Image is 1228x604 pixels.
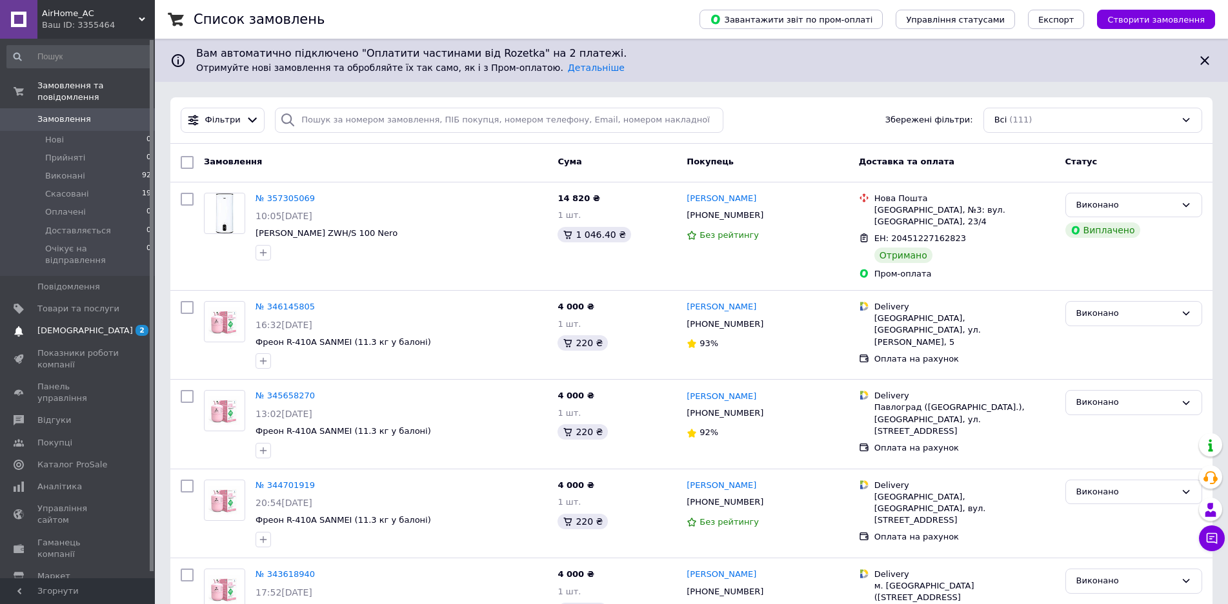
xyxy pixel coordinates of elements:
a: [PERSON_NAME] [687,301,756,313]
span: 0 [146,134,151,146]
div: Виконано [1076,574,1176,588]
a: Фреон R-410A SANMEI (11.3 кг у балоні) [256,337,431,347]
a: Фото товару [204,301,245,342]
span: Виконані [45,170,85,182]
div: Отримано [874,248,932,263]
button: Управління статусами [896,10,1015,29]
input: Пошук [6,45,152,68]
span: 92 [142,170,151,182]
a: № 357305069 [256,193,315,203]
span: Фреон R-410A SANMEI (11.3 кг у балоні) [256,426,431,436]
span: 4 000 ₴ [558,569,594,579]
span: 4 000 ₴ [558,480,594,490]
span: Очікує на відправлення [45,243,146,266]
span: AirHome_АС [42,8,139,19]
span: Без рейтингу [700,230,759,240]
div: 1 046.40 ₴ [558,227,631,242]
span: 0 [146,206,151,218]
div: Павлоград ([GEOGRAPHIC_DATA].), [GEOGRAPHIC_DATA], ул. [STREET_ADDRESS] [874,402,1055,437]
div: Виконано [1076,199,1176,212]
span: Нові [45,134,64,146]
a: Фото товару [204,193,245,234]
span: Оплачені [45,206,86,218]
div: Delivery [874,301,1055,313]
span: Статус [1065,157,1098,166]
span: 0 [146,243,151,266]
span: Cума [558,157,581,166]
span: Аналітика [37,481,82,492]
a: № 345658270 [256,391,315,400]
span: Створити замовлення [1107,15,1205,24]
span: 10:05[DATE] [256,211,312,221]
span: 1 шт. [558,497,581,507]
a: № 343618940 [256,569,315,579]
span: Товари та послуги [37,303,119,315]
img: Фото товару [216,193,234,233]
span: Отримуйте нові замовлення та обробляйте їх так само, як і з Пром-оплатою. [196,63,625,73]
button: Завантажити звіт по пром-оплаті [700,10,883,29]
div: Оплата на рахунок [874,442,1055,454]
span: Прийняті [45,152,85,164]
div: [PHONE_NUMBER] [684,494,766,511]
span: 1 шт. [558,319,581,329]
div: [GEOGRAPHIC_DATA], №3: вул. [GEOGRAPHIC_DATA], 23/4 [874,204,1055,228]
a: [PERSON_NAME] [687,193,756,205]
span: 1 шт. [558,408,581,418]
a: [PERSON_NAME] [687,569,756,581]
span: Гаманець компанії [37,537,119,560]
span: 1 шт. [558,210,581,220]
div: [PHONE_NUMBER] [684,405,766,422]
span: (111) [1009,115,1032,124]
span: Повідомлення [37,281,100,293]
span: 4 000 ₴ [558,391,594,400]
img: Фото товару [205,307,245,336]
span: 13:02[DATE] [256,409,312,419]
h1: Список замовлень [194,12,325,27]
a: [PERSON_NAME] [687,480,756,492]
span: ЕН: 20451227162823 [874,233,966,243]
div: Виплачено [1065,222,1140,238]
div: Виконано [1076,485,1176,499]
span: Замовлення [37,113,91,125]
a: Фото товару [204,390,245,431]
span: 14 820 ₴ [558,193,599,203]
span: Фільтри [205,114,241,126]
span: Замовлення та повідомлення [37,80,155,103]
a: [PERSON_NAME] ZWH/S 100 Nero [256,228,398,238]
img: Фото товару [205,575,245,603]
a: № 346145805 [256,302,315,311]
span: Покупець [687,157,734,166]
span: Панель управління [37,381,119,404]
span: 4 000 ₴ [558,302,594,311]
a: Фреон R-410A SANMEI (11.3 кг у балоні) [256,515,431,525]
span: 1 шт. [558,587,581,596]
span: Замовлення [204,157,262,166]
span: Покупці [37,437,72,449]
span: Маркет [37,570,70,582]
div: [GEOGRAPHIC_DATA], [GEOGRAPHIC_DATA], вул. [STREET_ADDRESS] [874,491,1055,527]
div: Delivery [874,569,1055,580]
span: 16:32[DATE] [256,320,312,330]
div: м. [GEOGRAPHIC_DATA] ([STREET_ADDRESS] [874,580,1055,603]
span: Вам автоматично підключено "Оплатити частинами від Rozetka" на 2 платежі. [196,46,1187,61]
div: Нова Пошта [874,193,1055,204]
div: Delivery [874,390,1055,402]
input: Пошук за номером замовлення, ПІБ покупця, номером телефону, Email, номером накладної [275,108,723,133]
span: Скасовані [45,188,89,200]
span: 0 [146,152,151,164]
a: Детальніше [568,63,625,73]
span: Без рейтингу [700,517,759,527]
div: Delivery [874,480,1055,491]
a: Фото товару [204,480,245,521]
img: Фото товару [205,486,245,514]
div: 220 ₴ [558,514,608,529]
a: № 344701919 [256,480,315,490]
span: [DEMOGRAPHIC_DATA] [37,325,133,336]
span: Експорт [1038,15,1074,24]
div: [PHONE_NUMBER] [684,207,766,224]
div: Пром-оплата [874,268,1055,280]
span: Завантажити звіт по пром-оплаті [710,14,872,25]
span: 92% [700,427,718,437]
